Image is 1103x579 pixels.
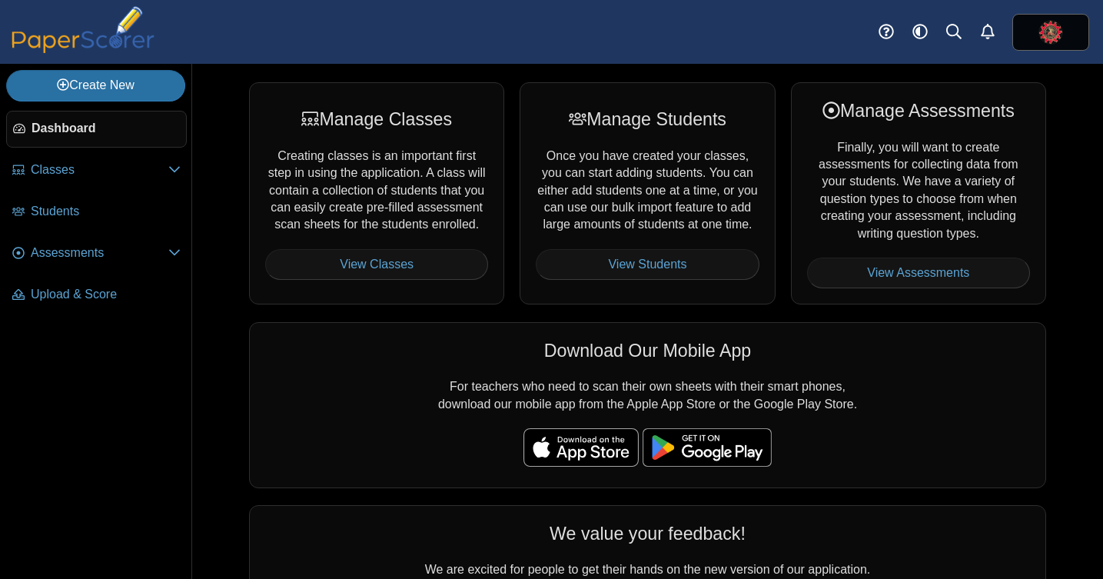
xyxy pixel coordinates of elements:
div: For teachers who need to scan their own sheets with their smart phones, download our mobile app f... [249,322,1046,488]
a: Dashboard [6,111,187,148]
div: Manage Students [536,107,759,131]
span: Classes [31,161,168,178]
a: Upload & Score [6,277,187,314]
div: Download Our Mobile App [265,338,1030,363]
a: Create New [6,70,185,101]
a: Classes [6,152,187,189]
a: Alerts [971,15,1005,49]
a: ps.BdVRPPpVVw2VGlwN [1012,14,1089,51]
a: Students [6,194,187,231]
img: apple-store-badge.svg [523,428,639,467]
a: View Assessments [807,258,1030,288]
div: Once you have created your classes, you can start adding students. You can either add students on... [520,82,775,304]
a: View Students [536,249,759,280]
img: ps.BdVRPPpVVw2VGlwN [1038,20,1063,45]
span: Students [31,203,181,220]
a: View Classes [265,249,488,280]
a: PaperScorer [6,42,160,55]
div: Finally, you will want to create assessments for collecting data from your students. We have a va... [791,82,1046,304]
div: We value your feedback! [265,521,1030,546]
div: Creating classes is an important first step in using the application. A class will contain a coll... [249,82,504,304]
span: Kyle Kleiman [1038,20,1063,45]
span: Upload & Score [31,286,181,303]
div: Manage Assessments [807,98,1030,123]
span: Assessments [31,245,168,261]
span: Dashboard [32,120,180,137]
div: Manage Classes [265,107,488,131]
a: Assessments [6,235,187,272]
img: google-play-badge.png [643,428,772,467]
img: PaperScorer [6,6,160,53]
